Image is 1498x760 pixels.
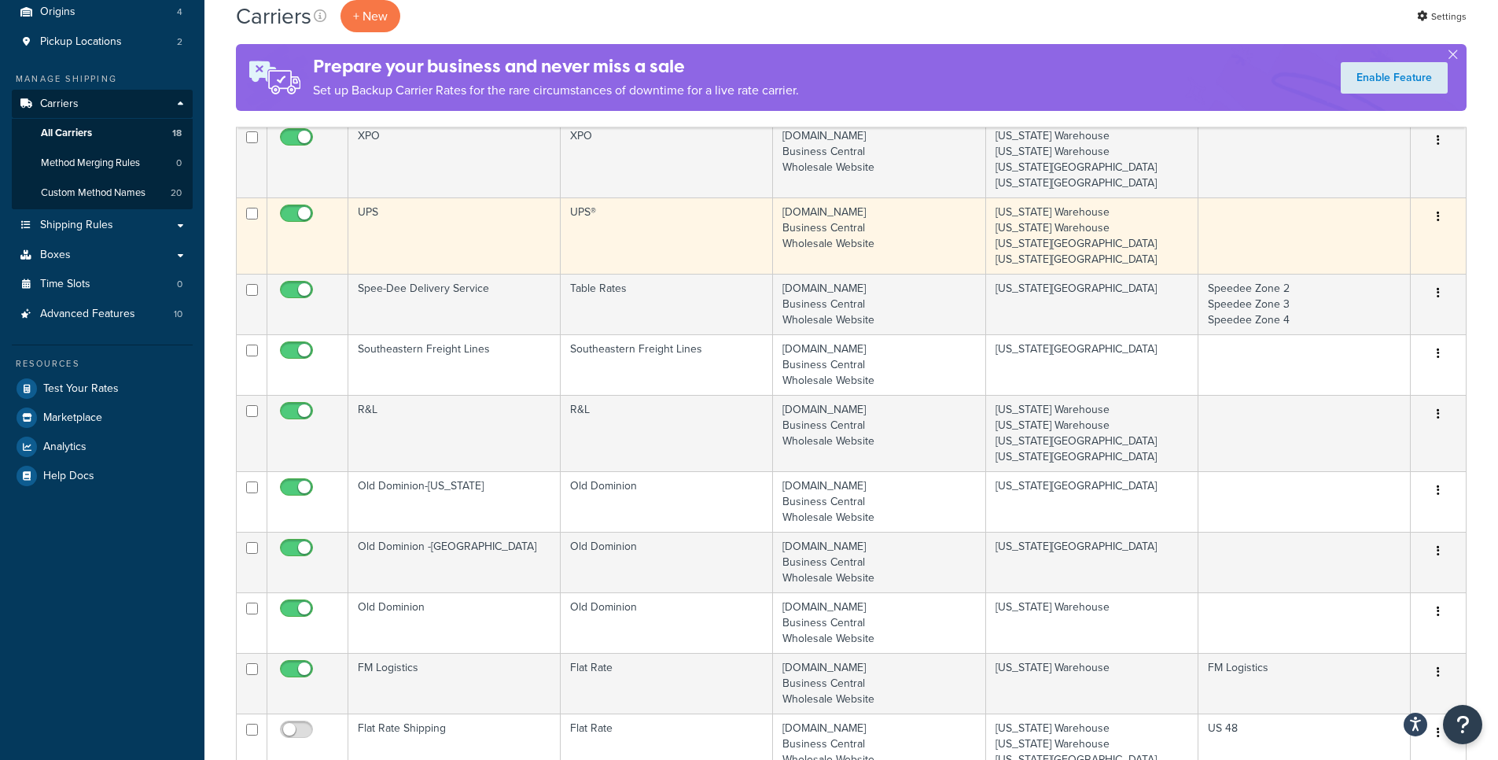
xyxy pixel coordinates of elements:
td: [US_STATE] Warehouse [US_STATE] Warehouse [US_STATE][GEOGRAPHIC_DATA] [US_STATE][GEOGRAPHIC_DATA] [986,395,1198,471]
span: Test Your Rates [43,382,119,396]
td: [US_STATE] Warehouse [986,592,1198,653]
td: Table Rates [561,274,773,334]
td: [US_STATE] Warehouse [US_STATE] Warehouse [US_STATE][GEOGRAPHIC_DATA] [US_STATE][GEOGRAPHIC_DATA] [986,121,1198,197]
span: 10 [174,308,182,321]
a: Help Docs [12,462,193,490]
td: Spee-Dee Delivery Service [348,274,561,334]
td: XPO [561,121,773,197]
a: Settings [1417,6,1467,28]
td: Old Dominion [348,592,561,653]
a: Analytics [12,433,193,461]
td: Speedee Zone 2 Speedee Zone 3 Speedee Zone 4 [1198,274,1411,334]
td: [DOMAIN_NAME] Business Central Wholesale Website [773,532,985,592]
span: Analytics [43,441,86,454]
td: [DOMAIN_NAME] Business Central Wholesale Website [773,121,985,197]
h1: Carriers [236,1,311,31]
td: XPO [348,121,561,197]
td: [US_STATE][GEOGRAPHIC_DATA] [986,532,1198,592]
div: Manage Shipping [12,72,193,86]
td: Old Dominion [561,592,773,653]
td: [US_STATE][GEOGRAPHIC_DATA] [986,471,1198,532]
td: FM Logistics [348,653,561,714]
td: UPS [348,197,561,274]
a: All Carriers 18 [12,119,193,148]
td: Old Dominion [561,471,773,532]
li: All Carriers [12,119,193,148]
td: [DOMAIN_NAME] Business Central Wholesale Website [773,592,985,653]
img: ad-rules-rateshop-fe6ec290ccb7230408bd80ed9643f0289d75e0ffd9eb532fc0e269fcd187b520.png [236,44,313,111]
td: [DOMAIN_NAME] Business Central Wholesale Website [773,274,985,334]
div: Resources [12,357,193,371]
span: Method Merging Rules [41,157,140,170]
span: Pickup Locations [40,35,122,49]
td: FM Logistics [1198,653,1411,714]
span: Time Slots [40,278,90,291]
a: Marketplace [12,404,193,432]
span: Carriers [40,98,79,111]
span: 2 [177,35,182,49]
td: [US_STATE] Warehouse [US_STATE] Warehouse [US_STATE][GEOGRAPHIC_DATA] [US_STATE][GEOGRAPHIC_DATA] [986,197,1198,274]
span: Advanced Features [40,308,135,321]
span: 20 [171,186,182,200]
a: Pickup Locations 2 [12,28,193,57]
a: Method Merging Rules 0 [12,149,193,178]
span: 4 [177,6,182,19]
td: [US_STATE][GEOGRAPHIC_DATA] [986,334,1198,395]
td: R&L [561,395,773,471]
li: Method Merging Rules [12,149,193,178]
span: Marketplace [43,411,102,425]
span: Boxes [40,249,71,262]
a: Shipping Rules [12,211,193,240]
h4: Prepare your business and never miss a sale [313,53,799,79]
td: R&L [348,395,561,471]
span: 0 [176,157,182,170]
td: Flat Rate [561,653,773,714]
a: Test Your Rates [12,374,193,403]
td: Southeastern Freight Lines [348,334,561,395]
td: UPS® [561,197,773,274]
td: Old Dominion [561,532,773,592]
td: Southeastern Freight Lines [561,334,773,395]
a: Boxes [12,241,193,270]
td: [DOMAIN_NAME] Business Central Wholesale Website [773,197,985,274]
a: Advanced Features 10 [12,300,193,329]
li: Pickup Locations [12,28,193,57]
li: Time Slots [12,270,193,299]
a: Enable Feature [1341,62,1448,94]
span: 0 [177,278,182,291]
td: [US_STATE][GEOGRAPHIC_DATA] [986,274,1198,334]
td: [DOMAIN_NAME] Business Central Wholesale Website [773,653,985,714]
span: Shipping Rules [40,219,113,232]
li: Advanced Features [12,300,193,329]
a: Carriers [12,90,193,119]
td: Old Dominion-[US_STATE] [348,471,561,532]
td: [DOMAIN_NAME] Business Central Wholesale Website [773,334,985,395]
a: Custom Method Names 20 [12,179,193,208]
span: All Carriers [41,127,92,140]
td: [DOMAIN_NAME] Business Central Wholesale Website [773,395,985,471]
span: Origins [40,6,75,19]
p: Set up Backup Carrier Rates for the rare circumstances of downtime for a live rate carrier. [313,79,799,101]
td: Old Dominion -[GEOGRAPHIC_DATA] [348,532,561,592]
span: Custom Method Names [41,186,145,200]
li: Custom Method Names [12,179,193,208]
button: Open Resource Center [1443,705,1482,744]
span: 18 [172,127,182,140]
td: [US_STATE] Warehouse [986,653,1198,714]
td: [DOMAIN_NAME] Business Central Wholesale Website [773,471,985,532]
li: Carriers [12,90,193,209]
span: Help Docs [43,470,94,483]
a: Time Slots 0 [12,270,193,299]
